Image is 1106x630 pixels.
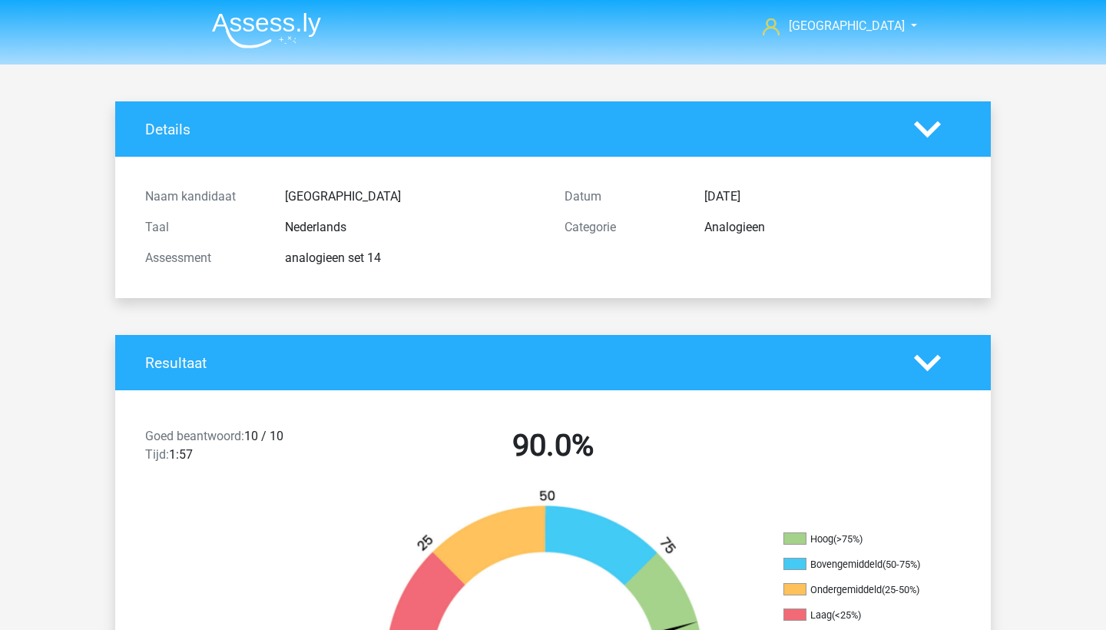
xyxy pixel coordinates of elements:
[757,17,906,35] a: [GEOGRAPHIC_DATA]
[783,608,937,622] li: Laag
[273,218,553,237] div: Nederlands
[273,249,553,267] div: analogieen set 14
[789,18,905,33] span: [GEOGRAPHIC_DATA]
[145,354,891,372] h4: Resultaat
[783,583,937,597] li: Ondergemiddeld
[693,218,972,237] div: Analogieen
[134,187,273,206] div: Naam kandidaat
[145,121,891,138] h4: Details
[145,447,169,462] span: Tijd:
[134,427,343,470] div: 10 / 10 1:57
[882,584,919,595] div: (25-50%)
[273,187,553,206] div: [GEOGRAPHIC_DATA]
[783,558,937,572] li: Bovengemiddeld
[134,218,273,237] div: Taal
[882,559,920,570] div: (50-75%)
[355,427,751,464] h2: 90.0%
[832,609,861,621] div: (<25%)
[783,532,937,546] li: Hoog
[553,187,693,206] div: Datum
[212,12,321,48] img: Assessly
[134,249,273,267] div: Assessment
[693,187,972,206] div: [DATE]
[833,533,863,545] div: (>75%)
[553,218,693,237] div: Categorie
[145,429,244,443] span: Goed beantwoord:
